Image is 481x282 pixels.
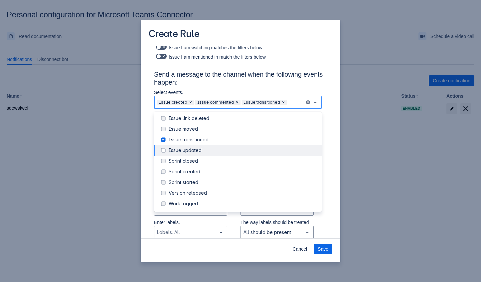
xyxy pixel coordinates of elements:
h3: Create Rule [149,28,200,41]
div: Issue commented [195,100,234,105]
div: Issue I am watching matches the filters below [154,42,327,52]
button: clear [306,100,310,105]
p: Select events. [154,89,322,96]
div: Sprint closed [169,158,322,164]
div: Issue moved [169,126,322,132]
span: open [217,228,225,236]
h3: Send a message to the channel when the following events happen: [154,70,327,89]
span: Clear [235,100,240,105]
div: Sprint started [169,179,322,186]
div: Issue created [157,100,187,105]
div: Remove Issue created [187,100,194,105]
div: Remove Issue transitioned [280,100,287,105]
button: Save [314,244,332,254]
span: open [303,228,311,236]
div: Issue link deleted [169,115,322,122]
div: Issue updated [169,147,322,154]
span: Clear [281,100,286,105]
div: Issue transitioned [242,100,280,105]
span: Cancel [292,244,307,254]
div: Issue transitioned [169,136,322,143]
p: Enter labels. [154,219,227,226]
div: Work logged [169,200,322,207]
div: Version released [169,190,322,196]
p: The way labels should be treated [240,219,314,226]
span: Save [318,244,328,254]
span: Clear [188,100,193,105]
div: Sprint created [169,168,322,175]
button: Cancel [288,244,311,254]
div: Issue I am mentioned in match the filters below [154,52,327,61]
div: Remove Issue commented [234,100,240,105]
span: open [311,98,319,106]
